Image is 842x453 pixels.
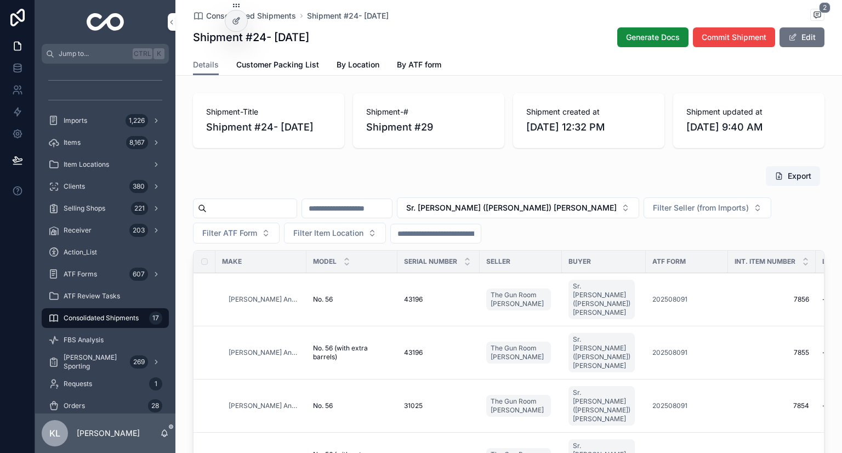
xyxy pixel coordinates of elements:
[126,136,148,149] div: 8,167
[313,401,391,410] a: No. 56
[491,291,547,308] span: The Gun Room [PERSON_NAME]
[486,342,551,364] a: The Gun Room [PERSON_NAME]
[404,257,457,266] span: Serial Number
[64,182,85,191] span: Clients
[49,427,60,440] span: KL
[568,257,591,266] span: Buyer
[307,10,389,21] a: Shipment #24- [DATE]
[686,106,811,117] span: Shipment updated at
[735,257,795,266] span: Int. Item Number
[131,202,148,215] div: 221
[313,295,391,304] a: No. 56
[59,49,128,58] span: Jump to...
[568,280,635,319] a: Sr. [PERSON_NAME] ([PERSON_NAME]) [PERSON_NAME]
[313,295,333,304] span: No. 56
[735,295,809,304] a: 7856
[42,264,169,284] a: ATF Forms607
[64,380,92,388] span: Requests
[206,120,331,135] span: Shipment #24- [DATE]
[652,401,687,410] a: 202508091
[644,197,771,218] button: Select Button
[766,166,820,186] button: Export
[229,401,300,410] a: [PERSON_NAME] And [PERSON_NAME] (AyA)
[486,257,510,266] span: Seller
[42,220,169,240] a: Receiver203
[193,30,309,45] h1: Shipment #24- [DATE]
[202,228,257,239] span: Filter ATF Form
[42,133,169,152] a: Items8,167
[397,59,441,70] span: By ATF form
[486,288,551,310] a: The Gun Room [PERSON_NAME]
[149,312,162,325] div: 17
[64,292,120,301] span: ATF Review Tasks
[568,333,635,372] a: Sr. [PERSON_NAME] ([PERSON_NAME]) [PERSON_NAME]
[129,268,148,281] div: 607
[568,331,639,375] a: Sr. [PERSON_NAME] ([PERSON_NAME]) [PERSON_NAME]
[337,55,379,77] a: By Location
[652,348,721,357] a: 202508091
[404,295,423,304] span: 43196
[810,9,824,22] button: 2
[822,401,826,410] span: -
[77,428,140,439] p: [PERSON_NAME]
[652,295,687,304] a: 202508091
[129,180,148,193] div: 380
[573,335,630,370] span: Sr. [PERSON_NAME] ([PERSON_NAME]) [PERSON_NAME]
[652,295,721,304] a: 202508091
[819,2,830,13] span: 2
[193,55,219,76] a: Details
[366,120,491,135] span: Shipment #29
[652,348,687,357] span: 202508091
[617,27,689,47] button: Generate Docs
[486,339,555,366] a: The Gun Room [PERSON_NAME]
[822,348,826,357] span: -
[149,377,162,390] div: 1
[337,59,379,70] span: By Location
[42,286,169,306] a: ATF Review Tasks
[284,223,386,244] button: Select Button
[293,228,363,239] span: Filter Item Location
[193,10,296,21] a: Consolidated Shipments
[486,393,555,419] a: The Gun Room [PERSON_NAME]
[702,32,766,43] span: Commit Shipment
[229,348,300,357] a: [PERSON_NAME] And [PERSON_NAME] (AyA)
[313,257,337,266] span: Model
[193,223,280,244] button: Select Button
[491,344,547,361] span: The Gun Room [PERSON_NAME]
[64,138,81,147] span: Items
[229,295,300,304] a: [PERSON_NAME] And [PERSON_NAME] (AyA)
[491,397,547,415] span: The Gun Room [PERSON_NAME]
[404,401,423,410] span: 31025
[42,44,169,64] button: Jump to...CtrlK
[735,348,809,357] span: 7855
[486,286,555,313] a: The Gun Room [PERSON_NAME]
[693,27,775,47] button: Commit Shipment
[148,399,162,412] div: 28
[64,116,87,125] span: Imports
[568,386,635,426] a: Sr. [PERSON_NAME] ([PERSON_NAME]) [PERSON_NAME]
[652,257,686,266] span: ATF Form
[313,344,391,361] a: No. 56 (with extra barrels)
[155,49,163,58] span: K
[366,106,491,117] span: Shipment-#
[404,295,473,304] a: 43196
[780,27,824,47] button: Edit
[42,330,169,350] a: FBS Analysis
[129,224,148,237] div: 203
[206,106,331,117] span: Shipment-Title
[526,106,651,117] span: Shipment created at
[735,401,809,410] a: 7854
[404,348,473,357] a: 43196
[313,401,333,410] span: No. 56
[64,248,97,257] span: Action_List
[397,197,639,218] button: Select Button
[42,308,169,328] a: Consolidated Shipments17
